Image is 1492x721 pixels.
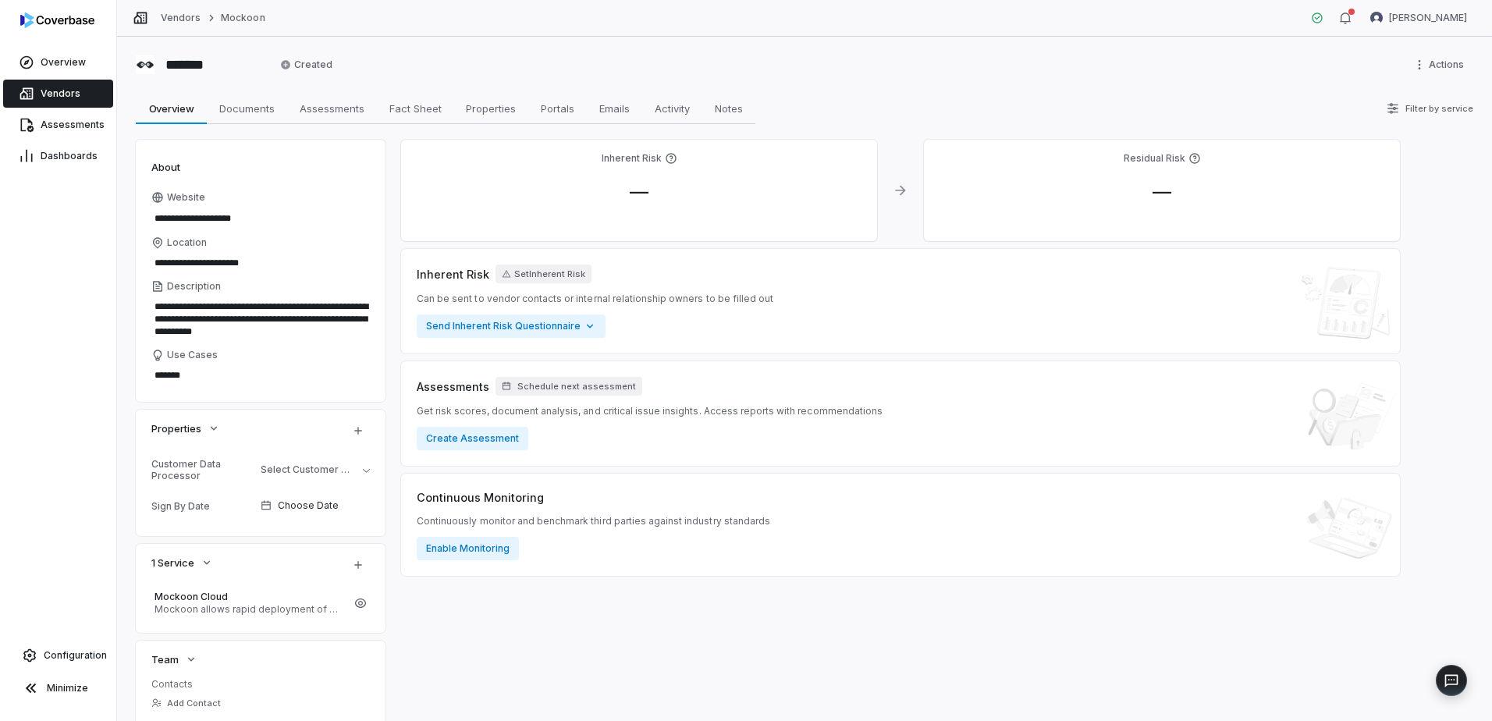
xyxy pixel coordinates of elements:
[147,645,202,673] button: Team
[41,87,80,100] span: Vendors
[517,381,636,392] span: Schedule next assessment
[151,652,179,666] span: Team
[3,48,113,76] a: Overview
[535,98,581,119] span: Portals
[293,98,371,119] span: Assessments
[151,160,180,174] span: About
[278,499,339,512] span: Choose Date
[151,252,370,274] input: Location
[151,556,194,570] span: 1 Service
[1361,6,1476,30] button: Angela Anderson avatar[PERSON_NAME]
[417,314,606,338] button: Send Inherent Risk Questionnaire
[280,59,332,71] span: Created
[417,537,519,560] button: Enable Monitoring
[147,549,218,577] button: 1 Service
[41,56,86,69] span: Overview
[20,12,94,28] img: Coverbase logo
[593,98,636,119] span: Emails
[151,678,370,691] dt: Contacts
[1409,53,1473,76] button: More actions
[602,152,662,165] h4: Inherent Risk
[1382,94,1478,123] button: Filter by service
[496,265,591,283] button: SetInherent Risk
[1124,152,1185,165] h4: Residual Risk
[617,180,661,203] span: —
[417,489,544,506] span: Continuous Monitoring
[155,591,345,603] span: Mockoon Cloud
[41,150,98,162] span: Dashboards
[167,191,205,204] span: Website
[254,489,376,522] button: Choose Date
[151,586,348,620] a: Mockoon CloudMockoon allows rapid deployment of mocked sandbox capabilities, allowing us to help ...
[47,682,88,694] span: Minimize
[460,98,522,119] span: Properties
[44,649,107,662] span: Configuration
[147,414,225,442] button: Properties
[417,293,773,305] span: Can be sent to vendor contacts or internal relationship owners to be filled out
[383,98,448,119] span: Fact Sheet
[1140,180,1184,203] span: —
[417,405,883,417] span: Get risk scores, document analysis, and critical issue insights. Access reports with recommendations
[167,236,207,249] span: Location
[151,208,343,229] input: Website
[417,427,528,450] button: Create Assessment
[151,296,370,343] textarea: Description
[147,689,226,717] button: Add Contact
[143,98,201,119] span: Overview
[3,80,113,108] a: Vendors
[496,377,642,396] button: Schedule next assessment
[161,12,201,24] a: Vendors
[151,500,254,512] div: Sign By Date
[3,111,113,139] a: Assessments
[167,280,221,293] span: Description
[167,349,218,361] span: Use Cases
[41,119,105,131] span: Assessments
[417,515,770,527] span: Continuously monitor and benchmark third parties against industry standards
[648,98,696,119] span: Activity
[417,378,489,395] span: Assessments
[1389,12,1467,24] span: [PERSON_NAME]
[213,98,281,119] span: Documents
[221,12,265,24] a: Mockoon
[417,266,489,282] span: Inherent Risk
[1370,12,1383,24] img: Angela Anderson avatar
[3,142,113,170] a: Dashboards
[709,98,749,119] span: Notes
[151,364,370,386] textarea: Use Cases
[151,421,201,435] span: Properties
[6,641,110,669] a: Configuration
[155,603,345,616] span: Mockoon allows rapid deployment of mocked sandbox capabilities, allowing us to help Partners test...
[151,458,254,481] div: Customer Data Processor
[6,673,110,704] button: Minimize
